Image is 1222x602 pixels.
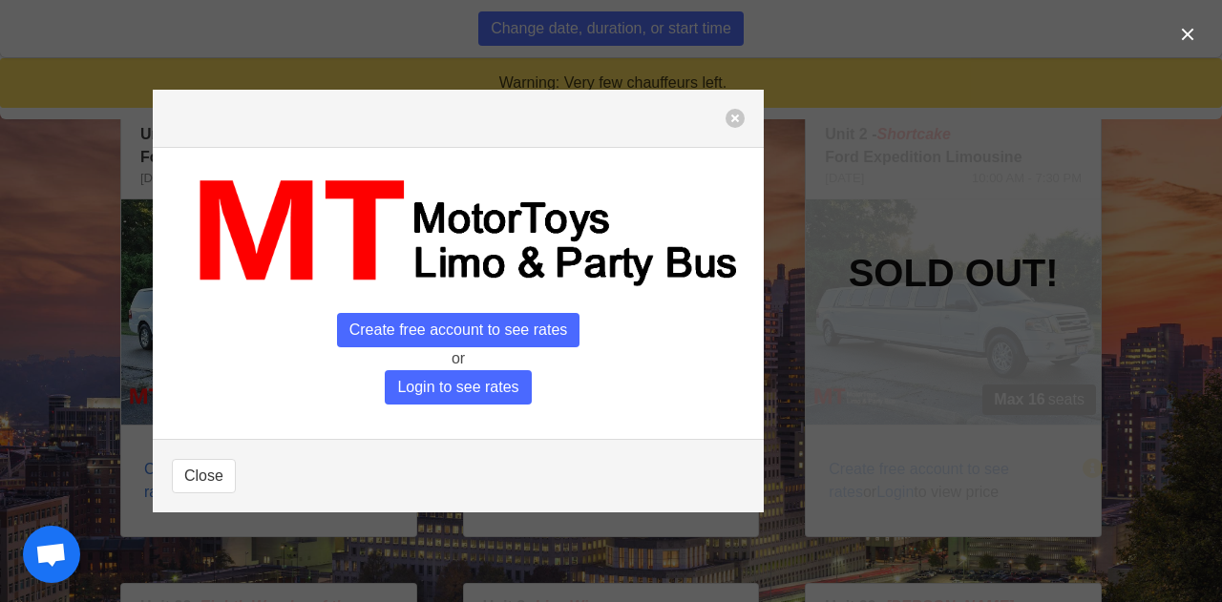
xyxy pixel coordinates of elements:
button: Close [172,459,236,493]
p: or [172,347,745,370]
img: MT_logo_name.png [172,167,745,298]
span: Close [184,465,223,488]
div: Open chat [23,526,80,583]
span: Create free account to see rates [337,313,580,347]
span: Login to see rates [385,370,531,405]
